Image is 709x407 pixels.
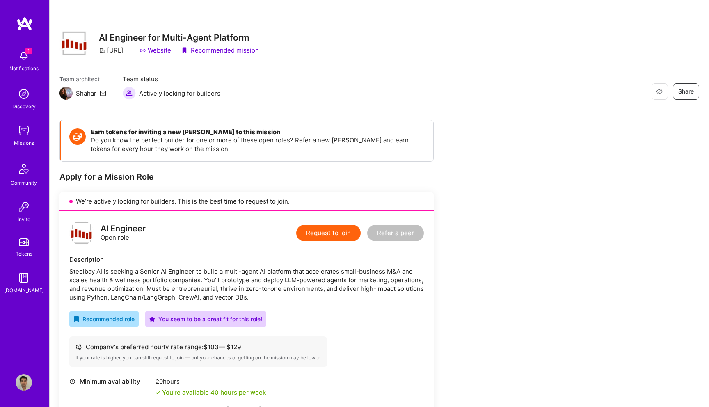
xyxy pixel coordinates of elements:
div: Open role [101,224,146,242]
i: icon PurpleStar [149,316,155,322]
div: You're available 40 hours per week [156,388,266,397]
img: tokens [19,238,29,246]
div: Company's preferred hourly rate range: $ 103 — $ 129 [75,343,321,351]
div: [DOMAIN_NAME] [4,286,44,295]
div: You seem to be a great fit for this role! [149,315,262,323]
p: Do you know the perfect builder for one or more of these open roles? Refer a new [PERSON_NAME] an... [91,136,425,153]
img: Invite [16,199,32,215]
i: icon PurpleRibbon [181,47,188,54]
span: Team architect [59,75,106,83]
div: Recommended role [73,315,135,323]
button: Refer a peer [367,225,424,241]
i: icon CompanyGray [99,47,105,54]
img: logo [69,221,94,245]
i: icon EyeClosed [656,88,663,95]
img: bell [16,48,32,64]
i: icon Cash [75,344,82,350]
div: Recommended mission [181,46,259,55]
a: Website [140,46,171,55]
span: Actively looking for builders [139,89,220,98]
span: Share [678,87,694,96]
div: We’re actively looking for builders. This is the best time to request to join. [59,192,434,211]
div: Missions [14,139,34,147]
div: Shahar [76,89,96,98]
img: User Avatar [16,374,32,391]
div: Discovery [12,102,36,111]
i: icon Check [156,390,160,395]
div: If your rate is higher, you can still request to join — but your chances of getting on the missio... [75,354,321,361]
i: icon Clock [69,378,75,384]
img: Token icon [69,128,86,145]
div: Steelbay AI is seeking a Senior AI Engineer to build a multi-agent AI platform that accelerates s... [69,267,424,302]
div: Tokens [16,249,32,258]
div: Description [69,255,424,264]
img: teamwork [16,122,32,139]
img: Community [14,159,34,178]
i: icon RecommendedBadge [73,316,79,322]
img: Company Logo [59,30,89,56]
div: · [175,46,177,55]
img: Team Architect [59,87,73,100]
h3: AI Engineer for Multi-Agent Platform [99,32,259,43]
span: Team status [123,75,220,83]
img: logo [16,16,33,31]
div: Notifications [9,64,39,73]
div: AI Engineer [101,224,146,233]
button: Request to join [296,225,361,241]
img: Actively looking for builders [123,87,136,100]
div: Invite [18,215,30,224]
a: User Avatar [14,374,34,391]
h4: Earn tokens for inviting a new [PERSON_NAME] to this mission [91,128,425,136]
div: 20 hours [156,377,266,386]
div: Community [11,178,37,187]
img: guide book [16,270,32,286]
div: [URL] [99,46,123,55]
div: Apply for a Mission Role [59,171,434,182]
img: discovery [16,86,32,102]
div: Minimum availability [69,377,151,386]
i: icon Mail [100,90,106,96]
span: 1 [25,48,32,54]
button: Share [673,83,699,100]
